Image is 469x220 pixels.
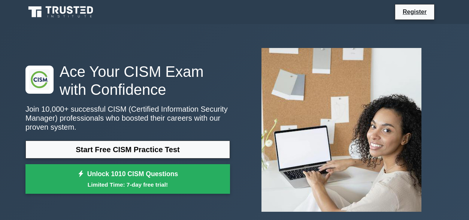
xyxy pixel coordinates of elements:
[35,180,221,189] small: Limited Time: 7-day free trial!
[398,7,431,16] a: Register
[25,105,230,132] p: Join 10,000+ successful CISM (Certified Information Security Manager) professionals who boosted t...
[25,141,230,159] a: Start Free CISM Practice Test
[25,63,230,99] h1: Ace Your CISM Exam with Confidence
[25,164,230,194] a: Unlock 1010 CISM QuestionsLimited Time: 7-day free trial!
